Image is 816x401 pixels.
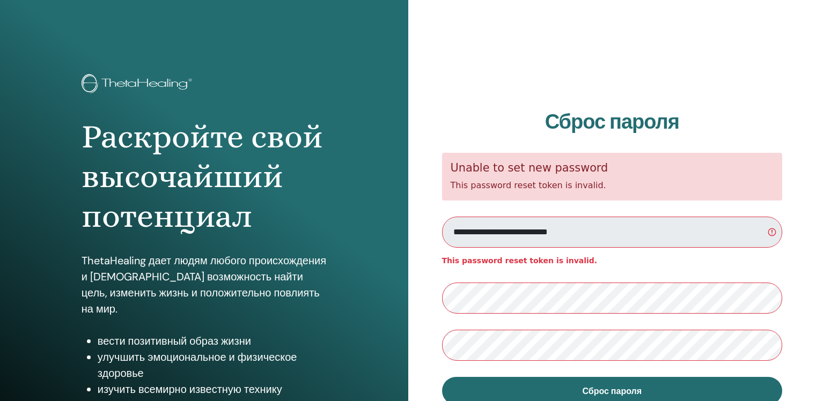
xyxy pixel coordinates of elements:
li: изучить всемирно известную технику [98,381,327,397]
span: Сброс пароля [582,385,642,397]
p: ThetaHealing дает людям любого происхождения и [DEMOGRAPHIC_DATA] возможность найти цель, изменит... [82,253,327,317]
div: This password reset token is invalid. [442,153,783,200]
strong: This password reset token is invalid. [442,256,598,265]
h5: Unable to set new password [451,161,774,175]
li: улучшить эмоциональное и физическое здоровье [98,349,327,381]
h1: Раскройте свой высочайший потенциал [82,117,327,236]
li: вести позитивный образ жизни [98,333,327,349]
h2: Сброс пароля [442,110,783,135]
